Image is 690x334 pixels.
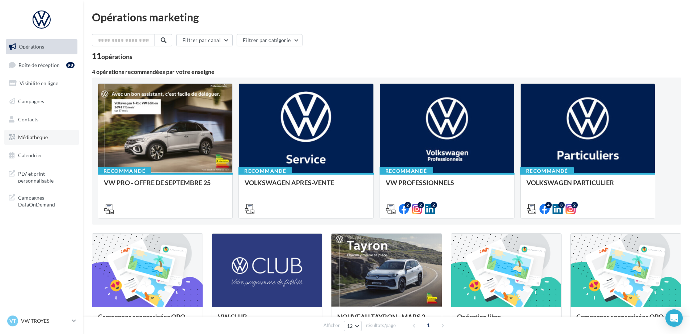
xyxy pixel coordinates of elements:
a: VT VW TROYES [6,314,77,328]
div: Recommandé [238,167,292,175]
span: Opérations [19,43,44,50]
a: Médiathèque [4,130,79,145]
button: Filtrer par catégorie [237,34,302,46]
div: 4 opérations recommandées par votre enseigne [92,69,681,75]
span: Contacts [18,116,38,122]
div: 98 [66,62,75,68]
span: Visibilité en ligne [20,80,58,86]
div: Recommandé [520,167,574,175]
div: Campagnes sponsorisées OPO Septembre [98,313,197,327]
span: Calendrier [18,152,42,158]
div: VOLKSWAGEN PARTICULIER [526,179,649,193]
div: 2 [571,202,578,208]
a: Visibilité en ligne [4,76,79,91]
span: 12 [347,323,353,329]
span: Campagnes [18,98,44,104]
a: Calendrier [4,148,79,163]
div: VOLKSWAGEN APRES-VENTE [245,179,367,193]
span: VT [9,317,16,325]
a: PLV et print personnalisable [4,166,79,187]
div: VW PRO - OFFRE DE SEPTEMBRE 25 [104,179,227,193]
div: 2 [418,202,424,208]
div: 11 [92,52,132,60]
a: Boîte de réception98 [4,57,79,73]
div: opérations [101,53,132,60]
span: résultats/page [366,322,396,329]
span: PLV et print personnalisable [18,169,75,184]
div: 4 [545,202,552,208]
div: Campagnes sponsorisées OPO [576,313,675,327]
span: Médiathèque [18,134,48,140]
a: Contacts [4,112,79,127]
span: Afficher [323,322,340,329]
span: Campagnes DataOnDemand [18,193,75,208]
div: Opérations marketing [92,12,681,22]
p: VW TROYES [21,317,69,325]
div: NOUVEAU TAYRON - MARS 2025 [337,313,436,327]
div: Open Intercom Messenger [665,309,683,327]
a: Opérations [4,39,79,54]
div: Recommandé [380,167,433,175]
div: Recommandé [98,167,151,175]
button: 12 [344,321,362,331]
button: Filtrer par canal [176,34,233,46]
a: Campagnes DataOnDemand [4,190,79,211]
a: Campagnes [4,94,79,109]
div: VW PROFESSIONNELS [386,179,508,193]
div: 2 [431,202,437,208]
span: Boîte de réception [18,62,60,68]
div: 3 [558,202,565,208]
span: 1 [423,320,434,331]
div: 2 [405,202,411,208]
div: Opération libre [457,313,556,327]
div: VW CLUB [218,313,317,327]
